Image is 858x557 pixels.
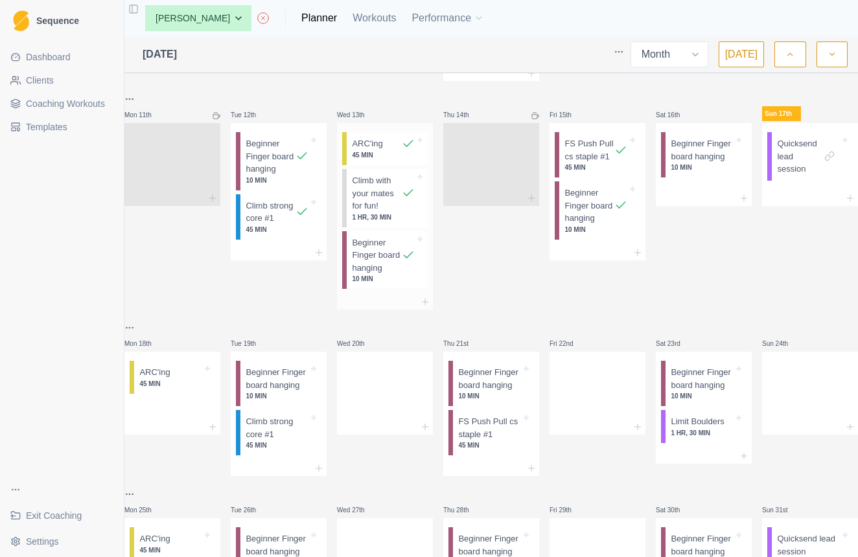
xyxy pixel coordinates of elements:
p: Climb strong core #1 [246,415,308,440]
p: 45 MIN [139,545,202,555]
div: FS Push Pull cs staple #145 MIN [555,132,640,177]
p: Beginner Finger board hanging [352,236,402,275]
div: ARC'ing45 MIN [130,361,215,394]
a: Templates [5,117,119,137]
p: 45 MIN [564,163,627,172]
span: Exit Coaching [26,509,82,522]
p: FS Push Pull cs staple #1 [564,137,614,163]
p: 45 MIN [352,150,415,160]
p: Fri 22nd [550,339,588,348]
a: LogoSequence [5,5,119,36]
span: Coaching Workouts [26,97,105,110]
p: ARC'ing [352,137,382,150]
span: Dashboard [26,51,71,63]
p: Quicksend lead session [777,137,822,176]
div: Beginner Finger board hanging10 MIN [236,361,321,406]
span: [DATE] [143,47,177,62]
button: [DATE] [719,41,764,67]
p: Beginner Finger board hanging [246,366,308,391]
p: Beginner Finger board hanging [671,137,734,163]
p: Wed 20th [337,339,376,348]
p: Limit Boulders [671,415,724,428]
img: Logo [13,10,29,32]
span: Clients [26,74,54,87]
a: Exit Coaching [5,505,119,526]
div: Beginner Finger board hanging10 MIN [448,361,534,406]
p: 10 MIN [671,163,734,172]
p: Thu 28th [443,505,482,515]
p: Fri 15th [550,110,588,120]
p: Sun 31st [762,505,801,515]
p: 45 MIN [139,379,202,389]
div: Climb strong core #145 MIN [236,410,321,455]
p: Sat 16th [656,110,695,120]
div: FS Push Pull cs staple #145 MIN [448,410,534,455]
p: Mon 25th [124,505,163,515]
p: Beginner Finger board hanging [458,366,521,391]
p: Sun 24th [762,339,801,348]
p: 1 HR, 30 MIN [671,428,734,438]
a: Clients [5,70,119,91]
a: Dashboard [5,47,119,67]
p: Wed 13th [337,110,376,120]
div: Quicksend lead session [767,132,853,181]
p: Mon 18th [124,339,163,348]
a: Planner [301,10,337,26]
p: 10 MIN [458,391,521,401]
p: Thu 21st [443,339,482,348]
p: Beginner Finger board hanging [246,137,296,176]
p: 10 MIN [564,225,627,234]
p: Wed 27th [337,505,376,515]
p: Beginner Finger board hanging [671,366,734,391]
p: Climb with your mates for fun! [352,174,402,212]
p: Sat 23rd [656,339,695,348]
p: 45 MIN [246,440,308,450]
div: Beginner Finger board hanging10 MIN [555,181,640,240]
button: Settings [5,531,119,552]
div: Beginner Finger board hanging10 MIN [342,231,428,290]
span: Templates [26,120,67,133]
a: Workouts [353,10,396,26]
p: 10 MIN [352,274,415,284]
div: Climb strong core #145 MIN [236,194,321,240]
p: 10 MIN [246,391,308,401]
div: Climb with your mates for fun!1 HR, 30 MIN [342,169,428,227]
p: Sat 30th [656,505,695,515]
p: 10 MIN [671,391,734,401]
p: 45 MIN [246,225,308,234]
div: ARC'ing45 MIN [342,132,428,165]
p: Beginner Finger board hanging [564,187,614,225]
p: ARC'ing [139,366,170,379]
button: Performance [412,5,484,31]
p: Tue 12th [231,110,270,120]
p: Fri 29th [550,505,588,515]
p: 45 MIN [458,440,521,450]
span: Sequence [36,16,79,25]
p: Thu 14th [443,110,482,120]
p: Tue 19th [231,339,270,348]
p: Sun 17th [762,106,801,121]
div: Limit Boulders1 HR, 30 MIN [661,410,747,443]
p: Climb strong core #1 [246,199,296,225]
a: Coaching Workouts [5,93,119,114]
p: Tue 26th [231,505,270,515]
p: FS Push Pull cs staple #1 [458,415,521,440]
div: Beginner Finger board hanging10 MIN [661,132,747,177]
p: ARC'ing [139,532,170,545]
p: 1 HR, 30 MIN [352,212,415,222]
p: 10 MIN [246,176,308,185]
div: Beginner Finger board hanging10 MIN [236,132,321,190]
div: Beginner Finger board hanging10 MIN [661,361,747,406]
p: Mon 11th [124,110,163,120]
